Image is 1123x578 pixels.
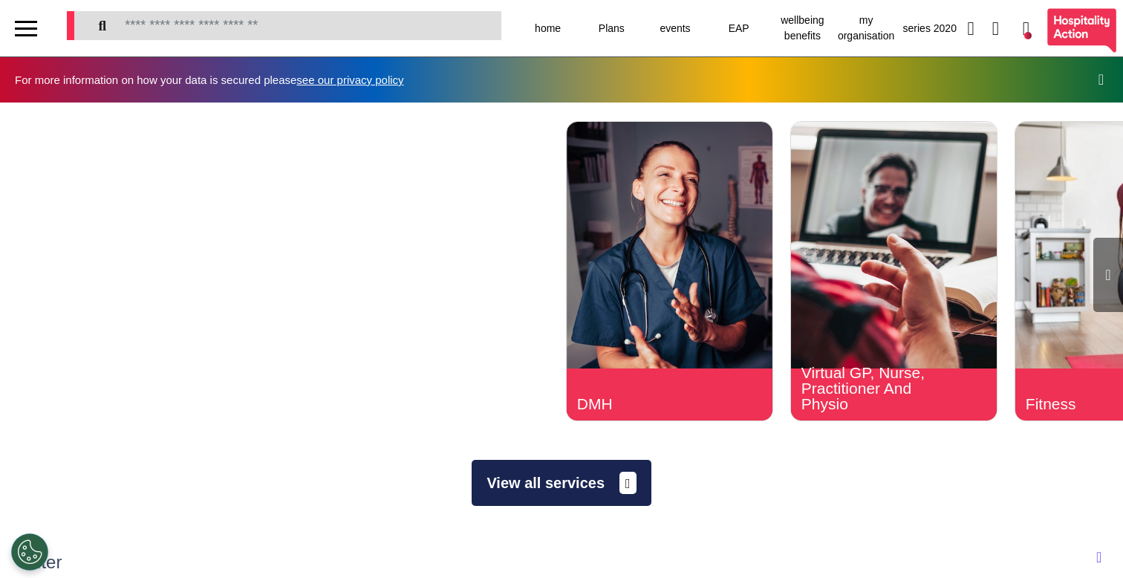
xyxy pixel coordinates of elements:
button: Open Preferences [11,533,48,571]
div: Plans [579,7,643,49]
div: For more information on how your data is secured please [15,74,419,85]
div: events [643,7,707,49]
div: Virtual GP, Nurse, Practitioner And Physio [801,365,945,412]
div: wellbeing benefits [771,7,835,49]
button: View all services [472,460,651,506]
div: DMH [577,396,721,412]
div: EAP [707,7,771,49]
a: see our privacy policy [296,74,403,86]
div: home [516,7,580,49]
div: my organisation [834,7,898,49]
div: series 2020 [898,7,962,49]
